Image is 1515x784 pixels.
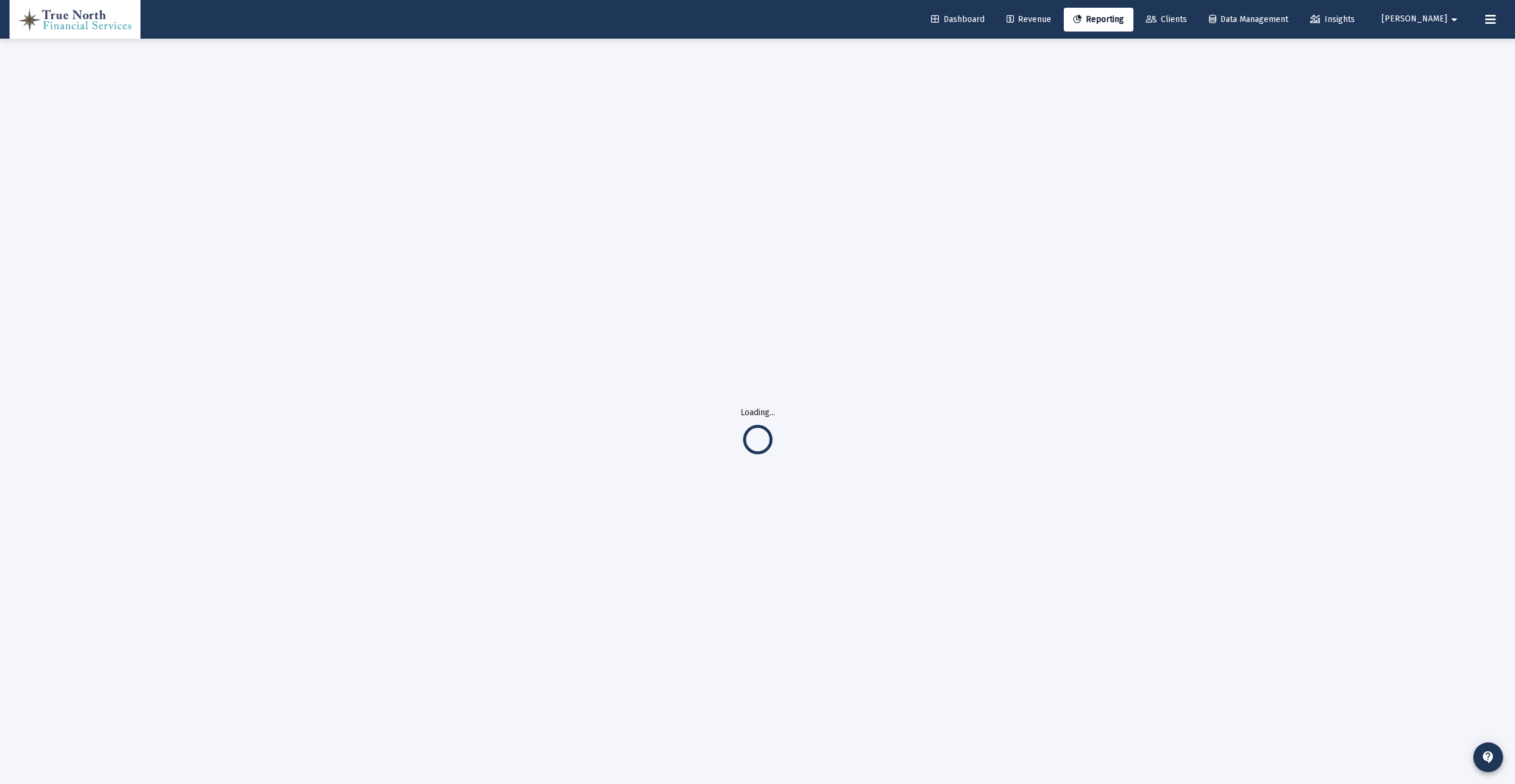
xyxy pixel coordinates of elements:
[1310,14,1355,24] span: Insights
[1136,8,1197,32] a: Clients
[1064,8,1133,32] a: Reporting
[1382,14,1447,24] span: [PERSON_NAME]
[1007,14,1051,24] span: Revenue
[1146,14,1187,24] span: Clients
[1367,7,1476,31] button: [PERSON_NAME]
[1209,14,1288,24] span: Data Management
[18,8,132,32] img: Dashboard
[1481,750,1495,764] mat-icon: contact_support
[1199,8,1298,32] a: Data Management
[1073,14,1124,24] span: Reporting
[922,8,994,32] a: Dashboard
[997,8,1061,32] a: Revenue
[1447,8,1461,32] mat-icon: arrow_drop_down
[1301,8,1364,32] a: Insights
[931,14,985,24] span: Dashboard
